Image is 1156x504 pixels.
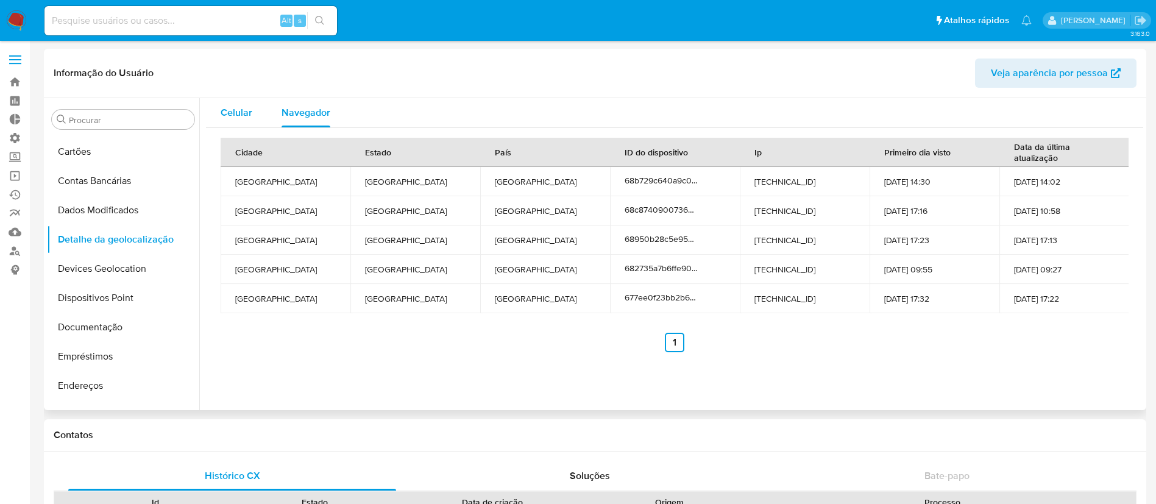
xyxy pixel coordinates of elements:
span: Celular [221,105,252,119]
td: [GEOGRAPHIC_DATA] [350,225,480,255]
input: Pesquise usuários ou casos... [44,13,337,29]
th: Primeiro dia visto [870,138,999,167]
a: Notificações [1021,15,1032,26]
button: Dispositivos Point [47,283,199,313]
td: [DATE] 17:16 [870,196,999,225]
td: [DATE] 17:22 [999,284,1129,313]
h1: Informação do Usuário [54,67,154,79]
th: Cidade [221,138,350,167]
td: [GEOGRAPHIC_DATA] [221,225,350,255]
td: [DATE] 17:32 [870,284,999,313]
td: [DATE] 14:02 [999,167,1129,196]
th: ID do dispositivo [610,138,740,167]
div: Tabs [206,98,1143,127]
td: [GEOGRAPHIC_DATA] [350,284,480,313]
td: [TECHNICAL_ID] [740,167,870,196]
button: search-icon [307,12,332,29]
button: Documentação [47,313,199,342]
button: Procurar [57,115,66,124]
span: s [298,15,302,26]
td: [GEOGRAPHIC_DATA] [221,255,350,284]
th: Data da última atualização [999,138,1129,167]
td: [GEOGRAPHIC_DATA] [350,167,480,196]
span: 68b729c640a9c006ec59ba8b [625,174,740,186]
span: Alt [282,15,291,26]
td: [GEOGRAPHIC_DATA] [221,284,350,313]
button: Cartões [47,137,199,166]
button: Veja aparência por pessoa [975,59,1136,88]
button: Endereços [47,371,199,400]
button: Fecha Compliant [47,400,199,430]
h1: Contatos [54,429,1136,441]
span: 68950b28c5e95372a125f2e4 [625,233,736,245]
td: [GEOGRAPHIC_DATA] [221,167,350,196]
td: [TECHNICAL_ID] [740,284,870,313]
span: 68c8740900736aa773842ed0 [625,204,740,216]
td: [DATE] 17:13 [999,225,1129,255]
button: Detalhe da geolocalização [47,225,199,254]
button: Contas Bancárias [47,166,199,196]
td: [GEOGRAPHIC_DATA] [221,196,350,225]
td: [GEOGRAPHIC_DATA] [480,167,610,196]
nav: Paginación [221,333,1129,352]
input: Procurar [69,115,190,126]
span: Bate-papo [924,469,970,483]
span: 682735a7b6ffe902a91b18d0 [625,262,732,274]
td: [GEOGRAPHIC_DATA] [480,196,610,225]
td: [GEOGRAPHIC_DATA] [480,255,610,284]
td: [TECHNICAL_ID] [740,196,870,225]
a: Sair [1134,14,1147,27]
button: Empréstimos [47,342,199,371]
td: [DATE] 17:23 [870,225,999,255]
td: [TECHNICAL_ID] [740,225,870,255]
th: País [480,138,610,167]
td: [GEOGRAPHIC_DATA] [480,284,610,313]
td: [DATE] 09:55 [870,255,999,284]
button: Dados Modificados [47,196,199,225]
td: [GEOGRAPHIC_DATA] [350,196,480,225]
a: Ir a la página 1 [665,333,684,352]
span: 677ee0f23bb2b64e4f1c05cf [625,291,731,303]
span: Atalhos rápidos [944,14,1009,27]
span: Histórico CX [205,469,260,483]
td: [GEOGRAPHIC_DATA] [350,255,480,284]
td: [TECHNICAL_ID] [740,255,870,284]
td: [DATE] 14:30 [870,167,999,196]
span: Veja aparência por pessoa [991,59,1108,88]
td: [DATE] 10:58 [999,196,1129,225]
th: Ip [740,138,870,167]
td: [DATE] 09:27 [999,255,1129,284]
td: [GEOGRAPHIC_DATA] [480,225,610,255]
p: adriano.brito@mercadolivre.com [1061,15,1130,26]
span: Soluções [570,469,610,483]
button: Devices Geolocation [47,254,199,283]
th: Estado [350,138,480,167]
span: Navegador [282,105,330,119]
